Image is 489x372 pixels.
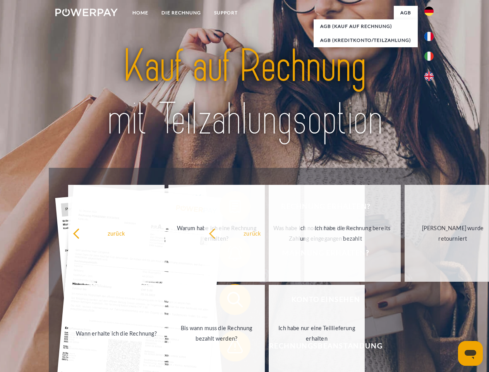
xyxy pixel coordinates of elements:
img: en [424,72,434,81]
div: Wann erhalte ich die Rechnung? [73,328,160,338]
a: agb [394,6,418,20]
a: SUPPORT [208,6,244,20]
iframe: Schaltfläche zum Öffnen des Messaging-Fensters [458,341,483,366]
div: Ich habe die Rechnung bereits bezahlt [309,223,396,244]
div: zurück [73,228,160,238]
img: de [424,7,434,16]
div: Warum habe ich eine Rechnung erhalten? [173,223,260,244]
div: Bis wann muss die Rechnung bezahlt werden? [173,323,260,344]
img: fr [424,32,434,41]
a: Home [126,6,155,20]
img: it [424,52,434,61]
div: zurück [209,228,296,238]
div: Ich habe nur eine Teillieferung erhalten [273,323,360,344]
img: logo-powerpay-white.svg [55,9,118,16]
a: AGB (Kreditkonto/Teilzahlung) [314,33,418,47]
a: AGB (Kauf auf Rechnung) [314,19,418,33]
a: DIE RECHNUNG [155,6,208,20]
img: title-powerpay_de.svg [74,37,415,148]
